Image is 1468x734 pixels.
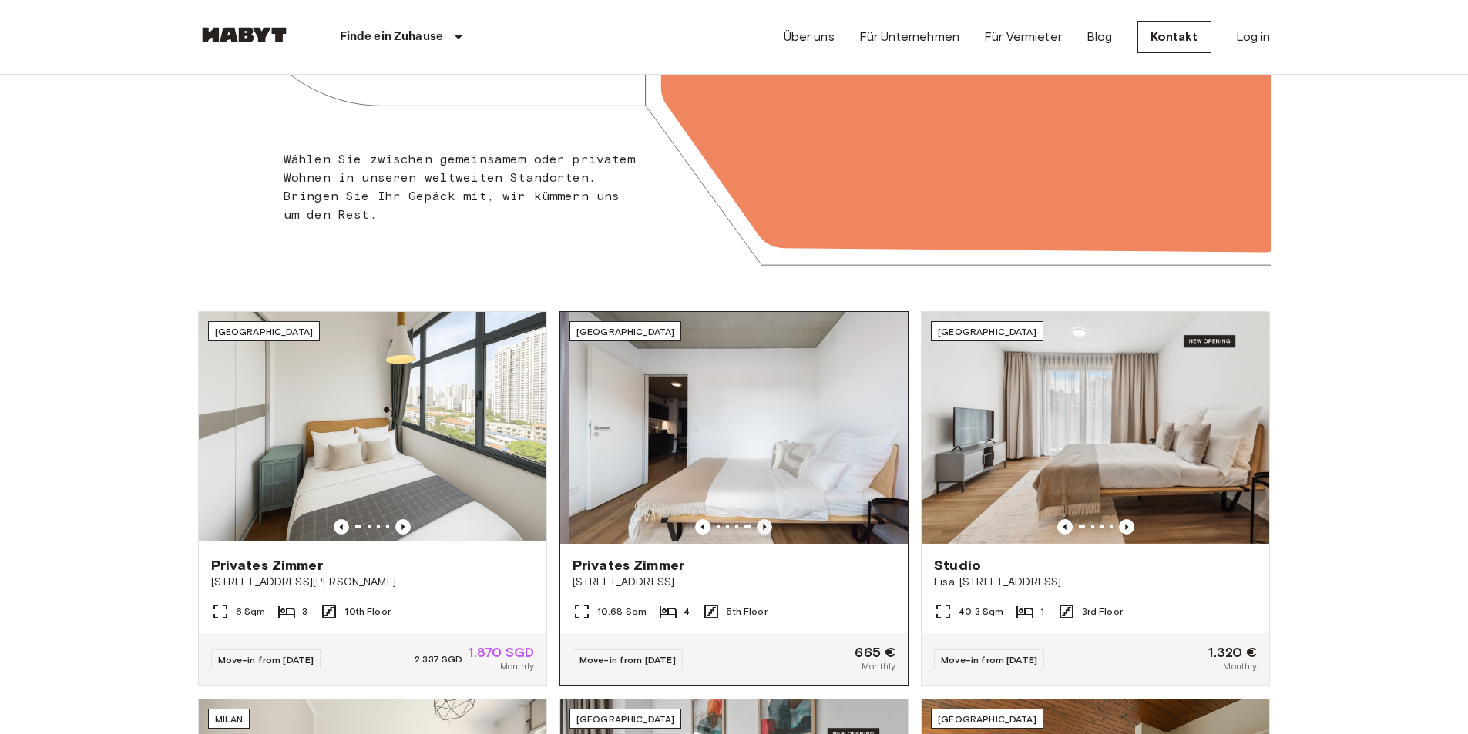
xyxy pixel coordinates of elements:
[959,605,1003,618] span: 40.3 Sqm
[984,28,1062,46] a: Für Vermieter
[284,150,637,224] p: Wählen Sie zwischen gemeinsamem oder privatem Wohnen in unseren weltweiten Standorten. Bringen Si...
[211,556,323,575] span: Privates Zimmer
[559,311,909,686] a: Previous imagePrevious image[GEOGRAPHIC_DATA]Privates Zimmer[STREET_ADDRESS]10.68 Sqm45th FloorMo...
[215,326,314,337] span: [GEOGRAPHIC_DATA]
[395,519,411,535] button: Previous image
[784,28,835,46] a: Über uns
[573,556,684,575] span: Privates Zimmer
[934,575,1257,590] span: Lisa-[STREET_ADDRESS]
[921,311,1270,686] a: Marketing picture of unit DE-01-491-304-001Previous imagePrevious image[GEOGRAPHIC_DATA]StudioLis...
[757,519,772,535] button: Previous image
[1087,28,1113,46] a: Blog
[576,326,675,337] span: [GEOGRAPHIC_DATA]
[198,311,547,686] a: Marketing picture of unit SG-01-116-001-02Previous imagePrevious image[GEOGRAPHIC_DATA]Privates Z...
[597,605,647,618] span: 10.68 Sqm
[576,713,675,725] span: [GEOGRAPHIC_DATA]
[727,605,767,618] span: 5th Floor
[215,713,244,725] span: Milan
[941,654,1037,665] span: Move-in from [DATE]
[684,605,690,618] span: 4
[934,556,981,575] span: Studio
[569,312,917,544] img: Marketing picture of unit DE-04-037-026-03Q
[859,28,959,46] a: Für Unternehmen
[334,519,349,535] button: Previous image
[302,605,307,618] span: 3
[198,27,291,42] img: Habyt
[1057,519,1073,535] button: Previous image
[500,659,534,673] span: Monthly
[469,645,533,659] span: 1.870 SGD
[1040,605,1044,618] span: 1
[218,654,314,665] span: Move-in from [DATE]
[344,605,391,618] span: 10th Floor
[862,659,895,673] span: Monthly
[938,713,1036,725] span: [GEOGRAPHIC_DATA]
[695,519,710,535] button: Previous image
[1082,605,1123,618] span: 3rd Floor
[579,654,676,665] span: Move-in from [DATE]
[199,312,546,544] img: Marketing picture of unit SG-01-116-001-02
[236,605,266,618] span: 6 Sqm
[340,28,444,46] p: Finde ein Zuhause
[573,575,895,590] span: [STREET_ADDRESS]
[415,652,462,666] span: 2.337 SGD
[211,575,534,590] span: [STREET_ADDRESS][PERSON_NAME]
[1137,21,1211,53] a: Kontakt
[1119,519,1134,535] button: Previous image
[938,326,1036,337] span: [GEOGRAPHIC_DATA]
[1208,645,1257,659] span: 1.320 €
[855,645,895,659] span: 665 €
[1236,28,1271,46] a: Log in
[1223,659,1257,673] span: Monthly
[922,312,1269,544] img: Marketing picture of unit DE-01-491-304-001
